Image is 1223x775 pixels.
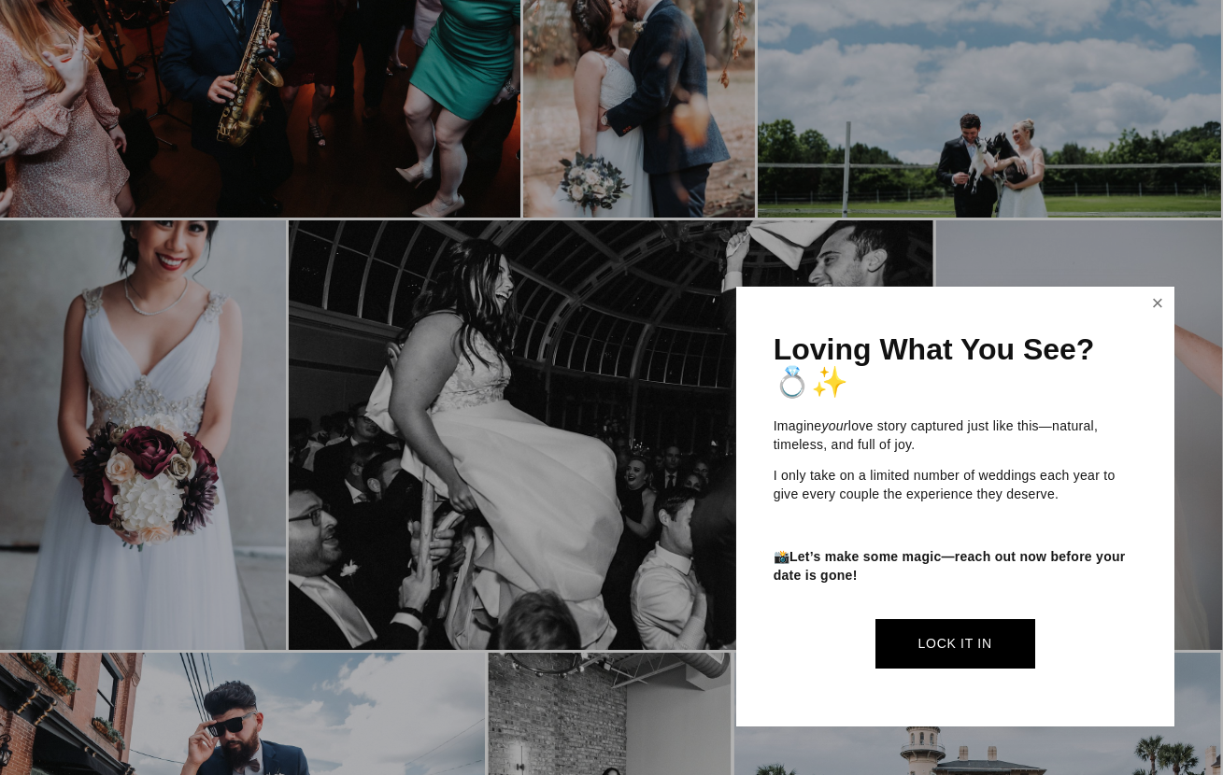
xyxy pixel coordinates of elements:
strong: Let’s make some magic—reach out now before your date is gone! [774,549,1130,583]
em: your [821,418,847,433]
a: Close [1144,289,1172,319]
p: 📸 [774,548,1137,585]
a: Lock It In [875,619,1035,669]
p: Imagine love story captured just like this—natural, timeless, and full of joy. [774,417,1137,454]
h1: Loving What You See? 💍✨ [774,333,1137,399]
p: I only take on a limited number of weddings each year to give every couple the experience they de... [774,467,1137,503]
